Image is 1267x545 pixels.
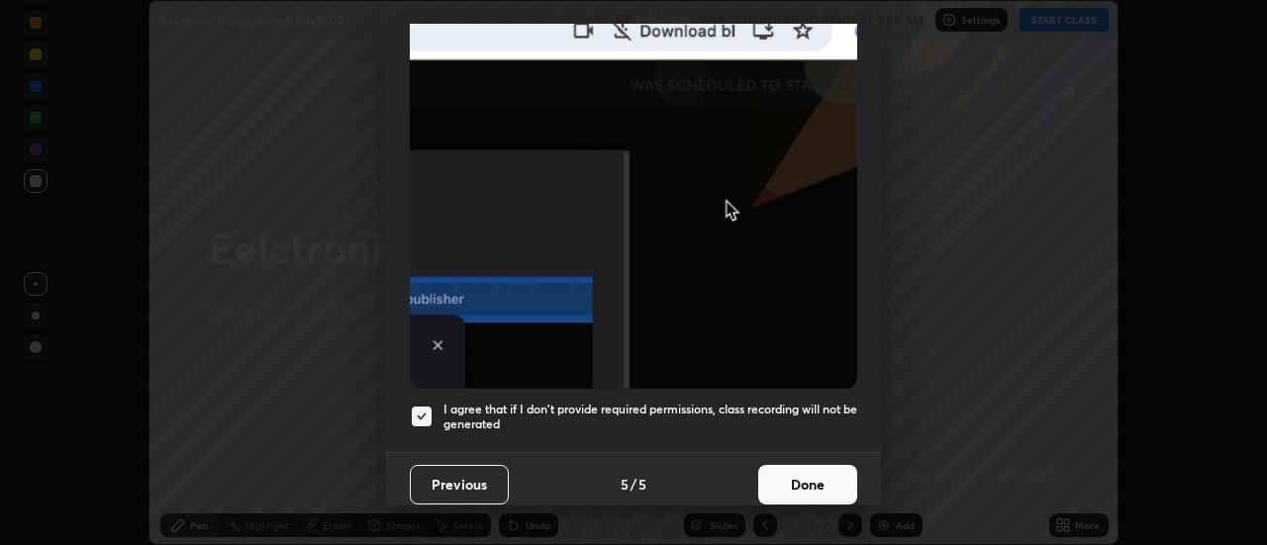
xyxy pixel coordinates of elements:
[410,465,509,504] button: Previous
[758,465,857,504] button: Done
[443,402,857,432] h5: I agree that if I don't provide required permissions, class recording will not be generated
[621,474,629,495] h4: 5
[638,474,646,495] h4: 5
[631,474,636,495] h4: /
